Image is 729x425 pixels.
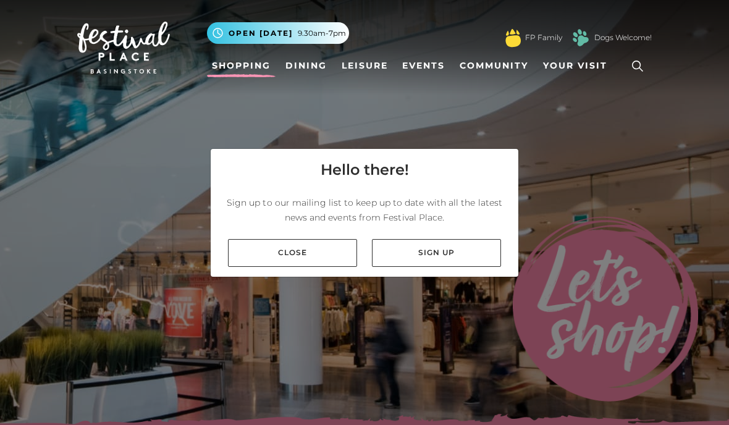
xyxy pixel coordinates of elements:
[525,32,562,43] a: FP Family
[538,54,618,77] a: Your Visit
[221,195,508,225] p: Sign up to our mailing list to keep up to date with all the latest news and events from Festival ...
[543,59,607,72] span: Your Visit
[228,239,357,267] a: Close
[594,32,652,43] a: Dogs Welcome!
[229,28,293,39] span: Open [DATE]
[77,22,170,74] img: Festival Place Logo
[207,54,276,77] a: Shopping
[280,54,332,77] a: Dining
[397,54,450,77] a: Events
[298,28,346,39] span: 9.30am-7pm
[455,54,533,77] a: Community
[372,239,501,267] a: Sign up
[207,22,349,44] button: Open [DATE] 9.30am-7pm
[321,159,409,181] h4: Hello there!
[337,54,393,77] a: Leisure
